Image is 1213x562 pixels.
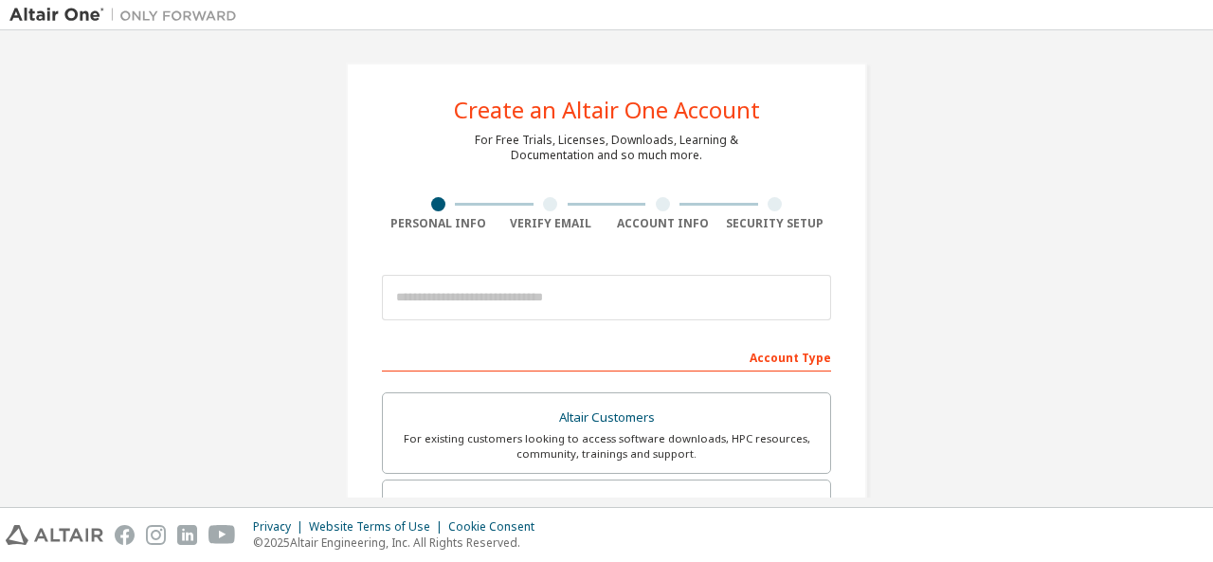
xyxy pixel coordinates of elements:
div: Verify Email [495,216,607,231]
img: instagram.svg [146,525,166,545]
div: Altair Customers [394,405,819,431]
div: For existing customers looking to access software downloads, HPC resources, community, trainings ... [394,431,819,462]
img: Altair One [9,6,246,25]
div: Account Info [606,216,719,231]
div: Personal Info [382,216,495,231]
img: altair_logo.svg [6,525,103,545]
div: Privacy [253,519,309,535]
img: facebook.svg [115,525,135,545]
div: Create an Altair One Account [454,99,760,121]
p: © 2025 Altair Engineering, Inc. All Rights Reserved. [253,535,546,551]
div: Security Setup [719,216,832,231]
div: Students [394,492,819,518]
div: Cookie Consent [448,519,546,535]
img: youtube.svg [208,525,236,545]
img: linkedin.svg [177,525,197,545]
div: For Free Trials, Licenses, Downloads, Learning & Documentation and so much more. [475,133,738,163]
div: Account Type [382,341,831,372]
div: Website Terms of Use [309,519,448,535]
